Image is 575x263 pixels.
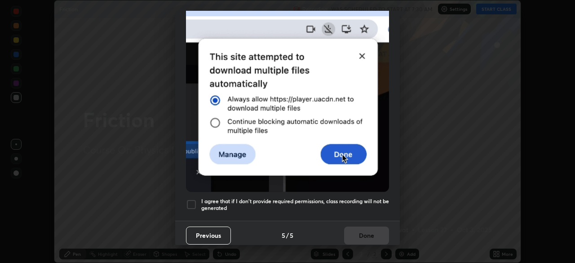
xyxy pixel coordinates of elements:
h5: I agree that if I don't provide required permissions, class recording will not be generated [201,198,389,212]
h4: / [286,231,289,240]
h4: 5 [282,231,285,240]
button: Previous [186,227,231,245]
h4: 5 [290,231,293,240]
